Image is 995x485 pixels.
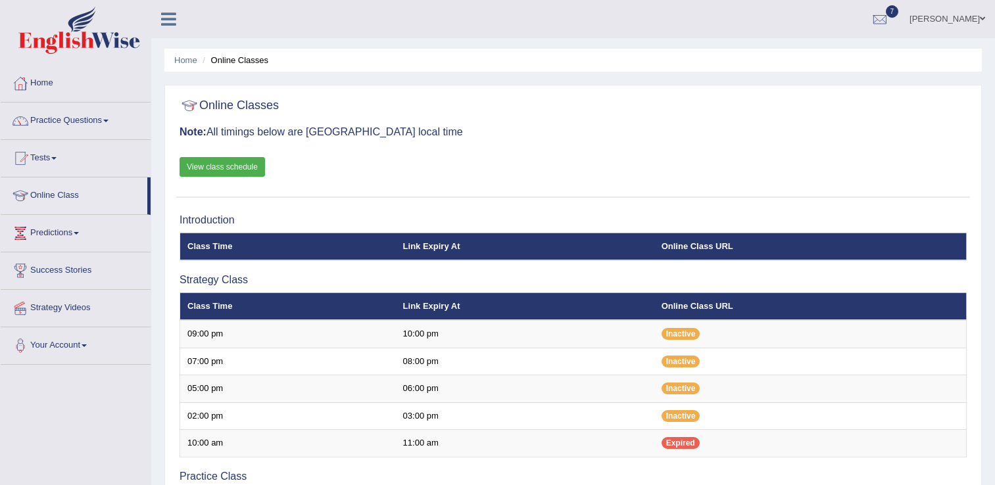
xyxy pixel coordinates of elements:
td: 07:00 pm [180,348,396,375]
th: Class Time [180,233,396,260]
th: Link Expiry At [396,233,654,260]
th: Class Time [180,292,396,320]
td: 10:00 am [180,430,396,457]
td: 09:00 pm [180,320,396,348]
td: 10:00 pm [396,320,654,348]
a: View class schedule [180,157,265,177]
th: Link Expiry At [396,292,654,320]
th: Online Class URL [654,233,967,260]
a: Practice Questions [1,103,151,135]
th: Online Class URL [654,292,967,320]
b: Note: [180,126,206,137]
h3: Introduction [180,214,967,226]
li: Online Classes [199,54,268,66]
h3: Strategy Class [180,274,967,286]
a: Your Account [1,327,151,360]
a: Home [174,55,197,65]
a: Online Class [1,177,147,210]
td: 03:00 pm [396,402,654,430]
a: Strategy Videos [1,290,151,323]
a: Home [1,65,151,98]
span: Inactive [662,328,700,340]
td: 06:00 pm [396,375,654,403]
h3: All timings below are [GEOGRAPHIC_DATA] local time [180,126,967,138]
span: Inactive [662,410,700,422]
td: 05:00 pm [180,375,396,403]
h2: Online Classes [180,96,279,116]
span: Inactive [662,356,700,367]
span: Inactive [662,382,700,394]
h3: Practice Class [180,471,967,482]
td: 08:00 pm [396,348,654,375]
a: Tests [1,140,151,173]
td: 02:00 pm [180,402,396,430]
td: 11:00 am [396,430,654,457]
a: Predictions [1,215,151,248]
a: Success Stories [1,252,151,285]
span: 7 [886,5,899,18]
span: Expired [662,437,700,449]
